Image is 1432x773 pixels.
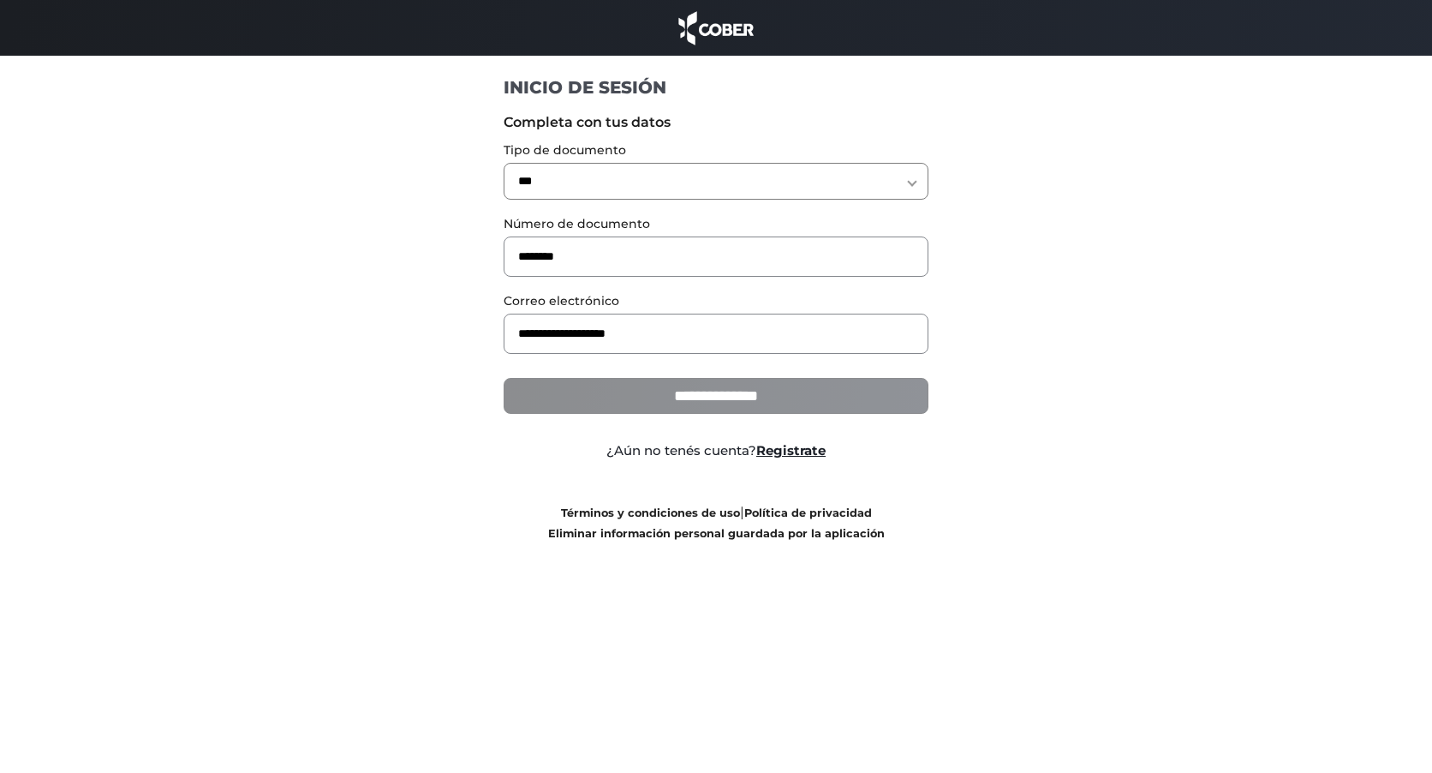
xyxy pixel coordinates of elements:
[548,527,885,540] a: Eliminar información personal guardada por la aplicación
[504,112,929,133] label: Completa con tus datos
[744,506,872,519] a: Política de privacidad
[504,141,929,159] label: Tipo de documento
[561,506,740,519] a: Términos y condiciones de uso
[491,441,942,461] div: ¿Aún no tenés cuenta?
[504,76,929,99] h1: INICIO DE SESIÓN
[674,9,758,47] img: cober_marca.png
[504,292,929,310] label: Correo electrónico
[504,215,929,233] label: Número de documento
[491,502,942,543] div: |
[756,442,826,458] a: Registrate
